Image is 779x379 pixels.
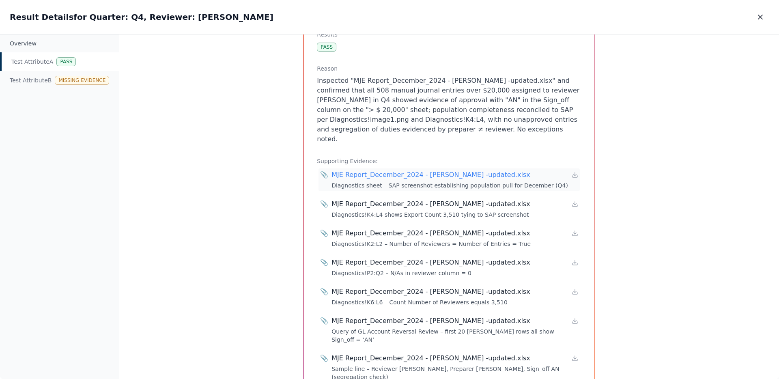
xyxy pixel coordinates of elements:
a: Download file [572,172,578,178]
span: 📎 [320,353,328,363]
a: Download file [572,318,578,324]
div: MJE Report_December_2024 - [PERSON_NAME] -updated.xlsx [331,353,530,363]
h3: Results [317,30,581,39]
div: MJE Report_December_2024 - [PERSON_NAME] -updated.xlsx [331,170,530,180]
div: Pass [317,43,336,52]
p: Inspected "MJE Report_December_2024 - [PERSON_NAME] -updated.xlsx" and confirmed that all 508 man... [317,76,581,144]
div: Pass [56,57,76,66]
div: MJE Report_December_2024 - [PERSON_NAME] -updated.xlsx [331,316,530,326]
div: Diagnostics!P2:Q2 – N/As in reviewer column = 0 [331,269,578,277]
h3: Supporting Evidence: [317,157,581,165]
span: 📎 [320,228,328,238]
span: 📎 [320,287,328,297]
div: Diagnostics!K4:L4 shows Export Count 3,510 tying to SAP screenshot [331,211,578,219]
span: 📎 [320,258,328,267]
h2: Result Details for Quarter: Q4, Reviewer: [PERSON_NAME] [10,11,273,23]
div: Query of GL Account Reversal Review – first 20 [PERSON_NAME] rows all show Sign_off = ‘AN’ [331,327,578,344]
a: Download file [572,230,578,237]
div: Diagnostics sheet – SAP screenshot establishing population pull for December (Q4) [331,181,578,189]
div: Diagnostics!K2:L2 – Number of Reviewers = Number of Entries = True [331,240,578,248]
a: Download file [572,289,578,295]
h3: Reason [317,65,581,73]
span: 📎 [320,199,328,209]
div: Diagnostics!K6:L6 – Count Number of Reviewers equals 3,510 [331,298,578,306]
span: 📎 [320,170,328,180]
div: MJE Report_December_2024 - [PERSON_NAME] -updated.xlsx [331,287,530,297]
div: MJE Report_December_2024 - [PERSON_NAME] -updated.xlsx [331,228,530,238]
span: 📎 [320,316,328,326]
a: Download file [572,259,578,266]
a: Download file [572,355,578,362]
div: Missing Evidence [55,76,109,85]
div: MJE Report_December_2024 - [PERSON_NAME] -updated.xlsx [331,199,530,209]
a: Download file [572,201,578,207]
div: MJE Report_December_2024 - [PERSON_NAME] -updated.xlsx [331,258,530,267]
